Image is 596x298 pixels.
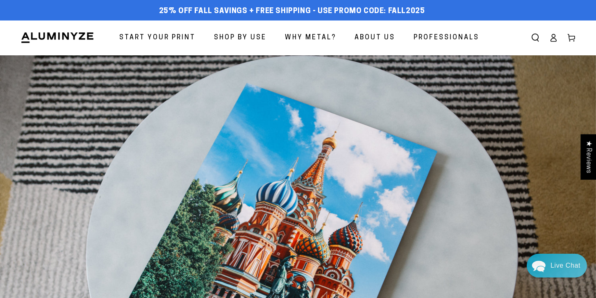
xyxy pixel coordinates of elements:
summary: Search our site [526,29,544,47]
div: Chat widget toggle [527,254,587,278]
span: Shop By Use [214,32,266,44]
span: Professionals [414,32,479,44]
span: 25% off FALL Savings + Free Shipping - Use Promo Code: FALL2025 [159,7,425,16]
div: Contact Us Directly [551,254,580,278]
a: Why Metal? [279,27,342,49]
span: Why Metal? [285,32,336,44]
a: Professionals [407,27,485,49]
a: Shop By Use [208,27,273,49]
a: Start Your Print [113,27,202,49]
span: About Us [355,32,395,44]
a: About Us [348,27,401,49]
div: Click to open Judge.me floating reviews tab [580,134,596,180]
span: Start Your Print [119,32,196,44]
